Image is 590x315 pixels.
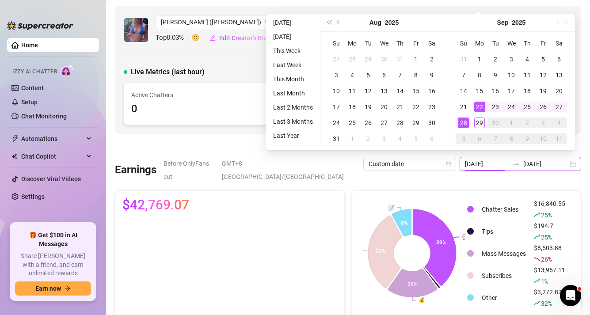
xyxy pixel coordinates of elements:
[519,83,535,99] td: 2025-09-18
[363,54,373,65] div: 29
[360,99,376,115] td: 2025-08-19
[21,113,67,120] a: Chat Monitoring
[379,118,389,128] div: 27
[534,212,540,218] span: rise
[124,18,148,42] img: Jaylie
[506,133,517,144] div: 8
[535,83,551,99] td: 2025-09-19
[360,35,376,51] th: Tu
[21,99,38,106] a: Setup
[551,131,567,147] td: 2025-10-11
[270,88,316,99] li: Last Month
[264,19,270,25] span: team
[331,133,342,144] div: 31
[21,42,38,49] a: Home
[15,252,91,278] span: Share [PERSON_NAME] with a friend, and earn unlimited rewards
[472,35,487,51] th: Mo
[478,265,529,286] td: Subscribes
[344,51,360,67] td: 2025-07-28
[376,67,392,83] td: 2025-08-06
[219,34,267,42] span: Edit Creator's Bio
[347,102,358,112] div: 18
[478,243,529,264] td: Mass Messages
[379,70,389,80] div: 6
[506,86,517,96] div: 17
[554,70,564,80] div: 13
[522,86,533,96] div: 18
[328,35,344,51] th: Su
[11,153,17,159] img: Chat Copilot
[21,132,84,146] span: Automations
[487,131,503,147] td: 2025-10-07
[538,86,548,96] div: 19
[426,70,437,80] div: 9
[15,281,91,296] button: Earn nowarrow-right
[418,296,425,303] text: 💰
[15,231,91,248] span: 🎁 Get $100 in AI Messages
[334,14,343,31] button: Previous month (PageUp)
[490,86,501,96] div: 16
[392,51,408,67] td: 2025-07-31
[426,102,437,112] div: 23
[554,86,564,96] div: 20
[360,83,376,99] td: 2025-08-12
[506,118,517,128] div: 1
[456,35,472,51] th: Su
[551,99,567,115] td: 2025-09-27
[503,67,519,83] td: 2025-09-10
[424,131,440,147] td: 2025-09-06
[191,33,209,43] span: 🙂
[541,211,551,219] span: 25 %
[328,67,344,83] td: 2025-08-03
[360,131,376,147] td: 2025-09-02
[472,83,487,99] td: 2025-09-15
[472,99,487,115] td: 2025-09-22
[426,118,437,128] div: 30
[487,51,503,67] td: 2025-09-02
[551,83,567,99] td: 2025-09-20
[376,131,392,147] td: 2025-09-03
[61,64,74,77] img: AI Chatter
[456,115,472,131] td: 2025-09-28
[503,99,519,115] td: 2025-09-24
[363,70,373,80] div: 5
[392,131,408,147] td: 2025-09-04
[519,99,535,115] td: 2025-09-25
[424,99,440,115] td: 2025-08-23
[408,51,424,67] td: 2025-08-01
[344,67,360,83] td: 2025-08-04
[534,278,540,284] span: rise
[408,99,424,115] td: 2025-08-22
[513,160,520,167] span: to
[512,14,525,31] button: Choose a year
[474,102,485,112] div: 22
[369,157,451,171] span: Custom date
[331,86,342,96] div: 10
[209,35,216,41] span: edit
[360,115,376,131] td: 2025-08-26
[535,131,551,147] td: 2025-10-10
[392,99,408,115] td: 2025-08-21
[222,157,358,183] span: GMT+8 [GEOGRAPHIC_DATA]/[GEOGRAPHIC_DATA]
[490,54,501,65] div: 2
[478,221,529,242] td: Tips
[392,67,408,83] td: 2025-08-07
[458,102,469,112] div: 21
[506,70,517,80] div: 10
[487,115,503,131] td: 2025-09-30
[270,60,316,70] li: Last Week
[392,115,408,131] td: 2025-08-28
[21,175,81,182] a: Discover Viral Videos
[328,131,344,147] td: 2025-08-31
[408,83,424,99] td: 2025-08-15
[541,255,551,263] span: 26 %
[156,33,191,43] span: Top 0.03 %
[456,131,472,147] td: 2025-10-05
[472,67,487,83] td: 2025-09-08
[369,14,381,31] button: Choose a month
[347,54,358,65] div: 28
[209,31,267,45] button: Edit Creator's Bio
[458,70,469,80] div: 7
[331,118,342,128] div: 24
[270,130,316,141] li: Last Year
